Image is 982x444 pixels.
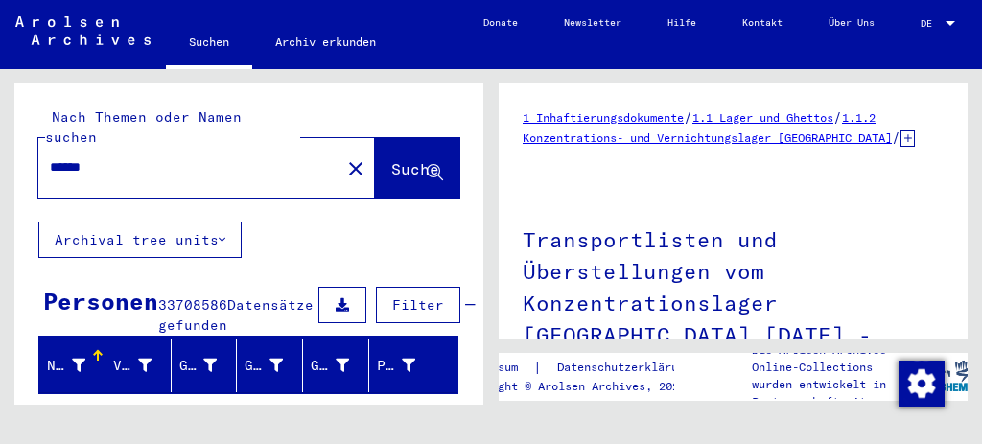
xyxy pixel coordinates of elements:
div: Zustimmung ändern [898,360,944,406]
div: Geburtsdatum [311,350,373,381]
p: wurden entwickelt in Partnerschaft mit [752,376,909,410]
img: Zustimmung ändern [899,361,945,407]
div: Prisoner # [377,350,439,381]
a: Datenschutzerklärung [542,358,714,378]
mat-header-cell: Prisoner # [369,339,457,392]
mat-header-cell: Geburtsname [172,339,238,392]
div: Nachname [47,356,85,376]
div: Geburt‏ [245,356,283,376]
button: Filter [376,287,460,323]
div: Personen [43,284,158,318]
a: Archiv erkunden [252,19,399,65]
mat-header-cell: Geburt‏ [237,339,303,392]
div: | [457,358,714,378]
div: Vorname [113,350,175,381]
div: Geburtsdatum [311,356,349,376]
div: Geburtsname [179,350,242,381]
div: Nachname [47,350,109,381]
img: Arolsen_neg.svg [15,16,151,45]
div: Vorname [113,356,152,376]
span: 33708586 [158,296,227,314]
span: / [892,129,900,146]
h1: Transportlisten und Überstellungen vom Konzentrationslager [GEOGRAPHIC_DATA] [DATE] - [DATE] [523,196,944,407]
span: / [684,108,692,126]
span: Filter [392,296,444,314]
a: 1 Inhaftierungsdokumente [523,110,684,125]
mat-label: Nach Themen oder Namen suchen [45,108,242,146]
button: Clear [337,149,375,187]
div: Prisoner # [377,356,415,376]
mat-header-cell: Nachname [39,339,105,392]
mat-icon: close [344,157,367,180]
button: Suche [375,138,459,198]
p: Die Arolsen Archives Online-Collections [752,341,909,376]
button: Archival tree units [38,222,242,258]
span: Suche [391,159,439,178]
p: Copyright © Arolsen Archives, 2021 [457,378,714,395]
a: Suchen [166,19,252,69]
div: Geburtsname [179,356,218,376]
div: Geburt‏ [245,350,307,381]
mat-header-cell: Vorname [105,339,172,392]
mat-header-cell: Geburtsdatum [303,339,369,392]
span: DE [921,18,942,29]
span: Datensätze gefunden [158,296,314,334]
a: 1.1 Lager und Ghettos [692,110,833,125]
span: / [833,108,842,126]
